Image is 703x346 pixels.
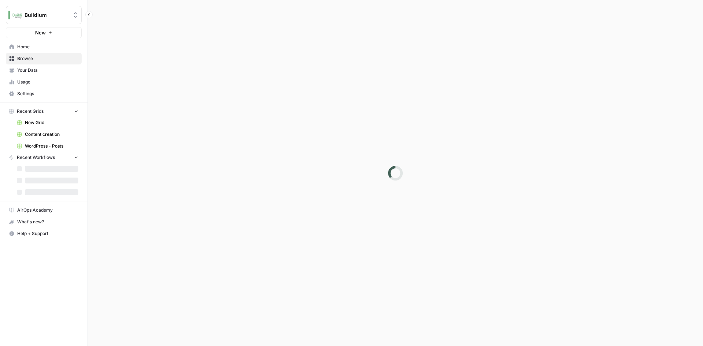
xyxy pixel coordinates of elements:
a: New Grid [14,117,82,129]
a: Settings [6,88,82,100]
span: Usage [17,79,78,85]
img: Buildium Logo [8,8,22,22]
div: What's new? [6,216,81,227]
a: Content creation [14,129,82,140]
span: New [35,29,46,36]
a: Browse [6,53,82,64]
span: Browse [17,55,78,62]
span: Home [17,44,78,50]
button: Recent Grids [6,106,82,117]
button: Workspace: Buildium [6,6,82,24]
span: AirOps Academy [17,207,78,213]
a: AirOps Academy [6,204,82,216]
span: Buildium [25,11,69,19]
span: WordPress - Posts [25,143,78,149]
a: Home [6,41,82,53]
button: Help + Support [6,228,82,239]
a: Your Data [6,64,82,76]
button: What's new? [6,216,82,228]
button: Recent Workflows [6,152,82,163]
span: Recent Workflows [17,154,55,161]
a: WordPress - Posts [14,140,82,152]
span: Content creation [25,131,78,138]
span: Recent Grids [17,108,44,115]
a: Usage [6,76,82,88]
span: New Grid [25,119,78,126]
span: Your Data [17,67,78,74]
button: New [6,27,82,38]
span: Settings [17,90,78,97]
span: Help + Support [17,230,78,237]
